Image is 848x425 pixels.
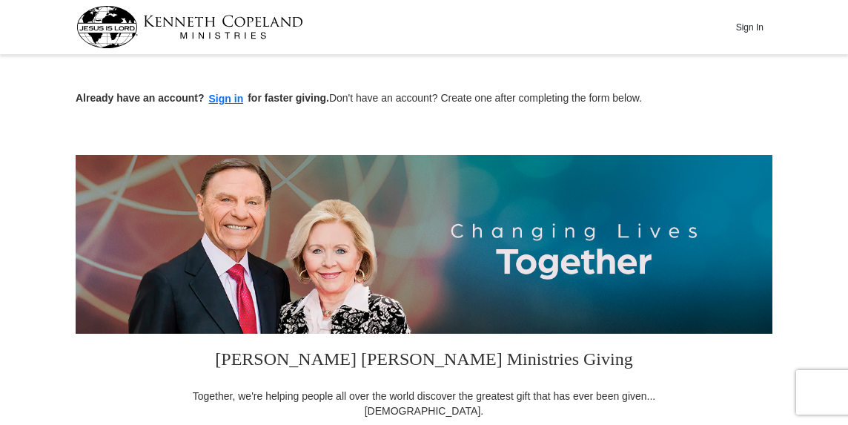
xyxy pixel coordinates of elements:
[76,92,329,104] strong: Already have an account? for faster giving.
[76,90,772,108] p: Don't have an account? Create one after completing the form below.
[183,334,665,389] h3: [PERSON_NAME] [PERSON_NAME] Ministries Giving
[727,16,772,39] button: Sign In
[183,389,665,418] div: Together, we're helping people all over the world discover the greatest gift that has ever been g...
[76,6,303,48] img: kcm-header-logo.svg
[205,90,248,108] button: Sign in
